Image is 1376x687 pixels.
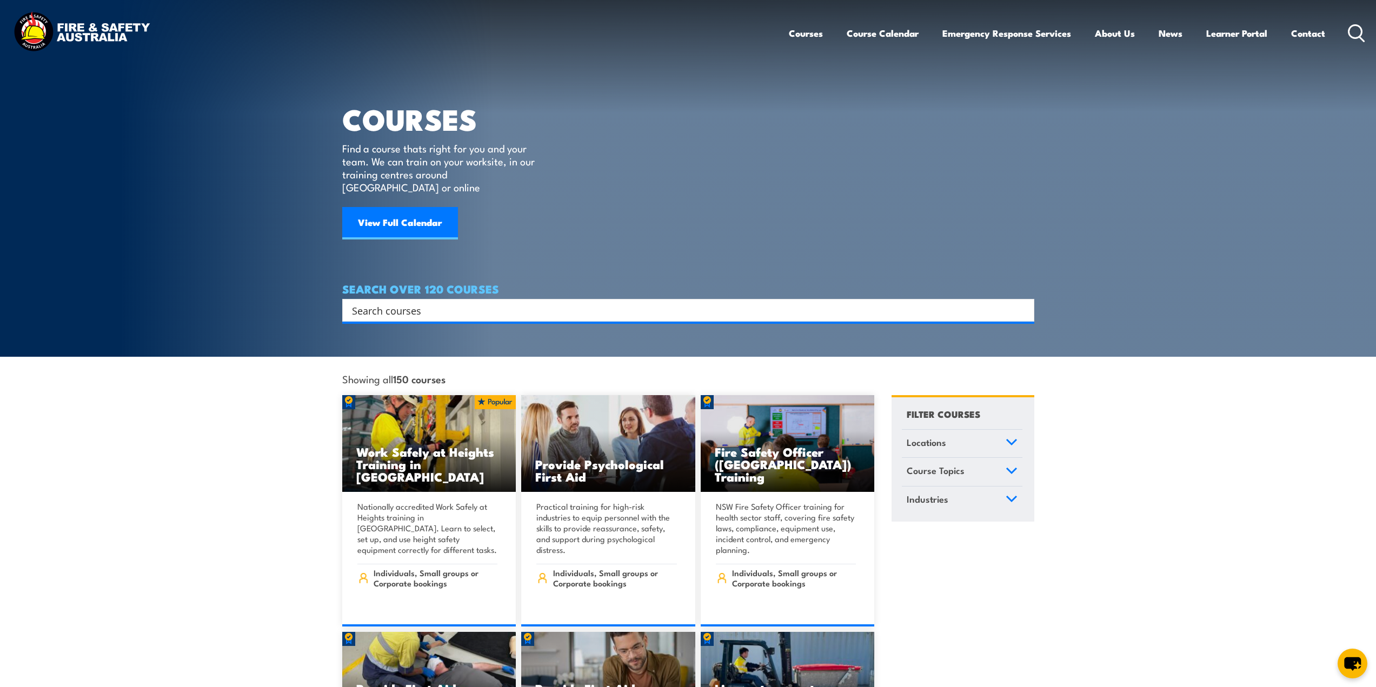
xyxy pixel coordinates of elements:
p: NSW Fire Safety Officer training for health sector staff, covering fire safety laws, compliance, ... [716,501,856,555]
a: Courses [789,19,823,48]
strong: 150 courses [393,371,446,386]
a: Industries [902,486,1022,515]
a: Learner Portal [1206,19,1267,48]
h4: SEARCH OVER 120 COURSES [342,283,1034,295]
a: Work Safely at Heights Training in [GEOGRAPHIC_DATA] [342,395,516,492]
a: About Us [1095,19,1135,48]
span: Locations [907,435,946,450]
a: Course Calendar [847,19,919,48]
button: Search magnifier button [1015,303,1031,318]
span: Individuals, Small groups or Corporate bookings [374,568,497,588]
img: Fire Safety Advisor [701,395,875,492]
p: Practical training for high-risk industries to equip personnel with the skills to provide reassur... [536,501,677,555]
a: Provide Psychological First Aid [521,395,695,492]
span: Individuals, Small groups or Corporate bookings [553,568,677,588]
a: Contact [1291,19,1325,48]
a: Emergency Response Services [942,19,1071,48]
input: Search input [352,302,1011,318]
h3: Fire Safety Officer ([GEOGRAPHIC_DATA]) Training [715,445,861,483]
button: chat-button [1338,649,1367,678]
span: Showing all [342,373,446,384]
span: Industries [907,492,948,506]
a: Course Topics [902,458,1022,486]
h3: Provide Psychological First Aid [535,458,681,483]
span: Course Topics [907,463,965,478]
img: Mental Health First Aid Training Course from Fire & Safety Australia [521,395,695,492]
a: View Full Calendar [342,207,458,239]
p: Find a course thats right for you and your team. We can train on your worksite, in our training c... [342,142,540,194]
form: Search form [354,303,1013,318]
a: News [1159,19,1182,48]
span: Individuals, Small groups or Corporate bookings [732,568,856,588]
h3: Work Safely at Heights Training in [GEOGRAPHIC_DATA] [356,445,502,483]
a: Fire Safety Officer ([GEOGRAPHIC_DATA]) Training [701,395,875,492]
a: Locations [902,430,1022,458]
p: Nationally accredited Work Safely at Heights training in [GEOGRAPHIC_DATA]. Learn to select, set ... [357,501,498,555]
h4: FILTER COURSES [907,406,980,421]
h1: COURSES [342,106,550,131]
img: Work Safely at Heights Training (1) [342,395,516,492]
